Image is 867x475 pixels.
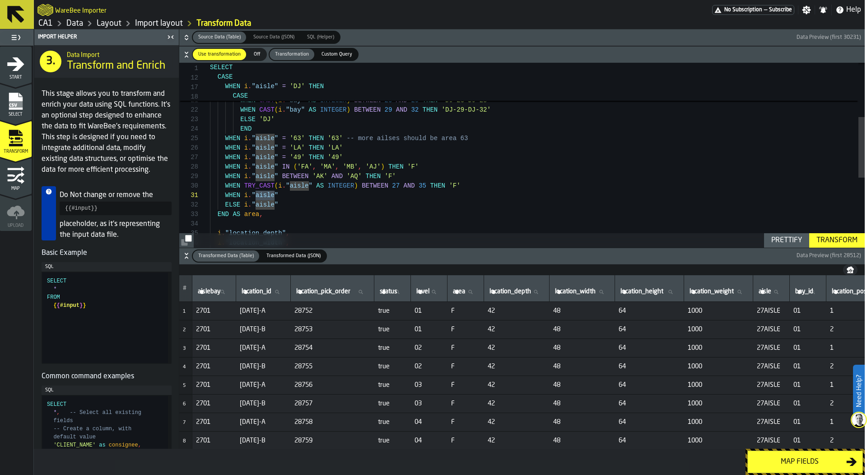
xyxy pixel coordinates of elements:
[240,125,252,132] span: END
[328,182,354,189] span: INTEGER
[813,235,861,246] div: Transform
[244,182,275,189] span: TRY_CAST
[407,163,419,170] span: 'F'
[270,49,314,60] div: thumb
[282,135,286,142] span: =
[289,154,305,161] span: '49'
[378,363,407,370] span: true
[688,344,750,352] span: 1000
[619,286,680,298] input: label
[250,33,298,41] span: Source Data (JSON)
[196,307,233,315] span: 2701
[296,288,350,295] span: label
[252,192,278,199] span: "aisle"
[179,124,198,134] div: 24
[179,105,198,115] div: 22
[244,83,248,90] span: i
[196,344,233,352] span: 2701
[797,34,861,41] span: Data Preview (first 30231)
[294,286,370,298] input: label
[244,154,248,161] span: i
[252,144,278,151] span: "aisle"
[221,230,225,237] span: .
[38,19,53,28] a: link-to-/wh/i/76e2a128-1b54-4d66-80d4-05ae4c277723
[240,307,287,315] span: [DATE]-A
[179,143,198,153] div: 26
[335,163,339,170] span: ,
[218,73,233,80] span: CASE
[294,326,371,333] span: 28753
[712,5,794,15] a: link-to-/wh/i/76e2a128-1b54-4d66-80d4-05ae4c277723/pricing/
[320,106,347,113] span: INTEGER
[60,202,172,215] pre: {{#input}}
[248,154,252,161] span: .
[619,344,681,352] span: 64
[724,7,762,13] span: No Subscription
[688,307,750,315] span: 1000
[179,162,198,172] div: 28
[378,307,407,315] span: true
[318,51,356,58] span: Custom Query
[179,191,198,200] div: 31
[248,163,252,170] span: .
[619,307,681,315] span: 64
[225,163,241,170] span: WHEN
[179,233,194,248] button: button-
[259,211,263,218] span: ,
[67,59,165,73] span: Transform and Enrich
[301,31,340,44] label: button-switch-multi-SQL (Helper)
[378,344,407,352] span: true
[294,363,371,370] span: 28755
[248,192,252,199] span: .
[179,73,198,83] span: 12
[451,363,480,370] span: F
[415,307,444,315] span: 01
[47,294,60,301] span: FROM
[757,307,786,315] span: 27AISLE
[854,366,864,416] label: Need Help?
[747,451,863,473] button: button-Map fields
[248,135,252,142] span: .
[294,344,371,352] span: 28754
[297,163,312,170] span: 'FA'
[488,344,546,352] span: 42
[193,49,246,60] div: thumb
[449,182,460,189] span: 'F'
[419,182,426,189] span: 35
[244,201,248,208] span: i
[619,326,681,333] span: 64
[244,192,248,199] span: i
[362,182,388,189] span: BETWEEN
[164,32,177,42] label: button-toggle-Close me
[757,344,786,352] span: 27AISLE
[179,248,865,264] button: button-
[809,233,865,248] button: button-Transform
[366,163,381,170] span: 'AJ'
[240,286,287,298] input: label
[793,326,823,333] span: 01
[815,5,831,14] label: button-toggle-Notifications
[225,230,286,237] span: "location_depth"
[37,2,53,18] a: logo-header
[218,230,221,237] span: i
[347,106,350,113] span: )
[196,363,233,370] span: 2701
[451,326,480,333] span: F
[488,307,546,315] span: 42
[347,135,468,142] span: -- more ailses should be area 63
[388,163,404,170] span: THEN
[282,83,286,90] span: =
[289,83,305,90] span: 'DJ'
[392,182,400,189] span: 27
[852,413,866,427] img: Chat with us
[225,135,241,142] span: WHEN
[179,64,198,73] span: 1
[60,190,172,201] p: Do Not change or remove the
[416,288,429,295] span: label
[252,83,278,90] span: "aisle"
[192,249,260,263] label: button-switch-multi-Transformed Data (Table)
[759,288,771,295] span: label
[286,230,289,237] span: ,
[764,7,767,13] span: —
[688,286,749,298] input: label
